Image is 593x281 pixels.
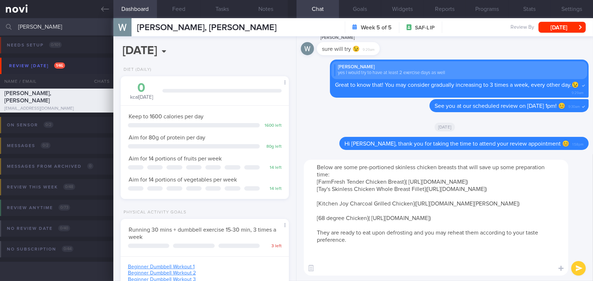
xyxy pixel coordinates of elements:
span: Keep to 1600 calories per day [129,114,203,119]
span: [DATE] [435,123,455,131]
span: 1 / 46 [54,62,65,69]
div: No subscription [5,244,75,254]
span: Aim for 14 portions of fruits per week [129,156,222,162]
div: 80 g left [263,144,282,150]
div: No review date [5,224,72,233]
div: Physical Activity Goals [121,210,186,215]
div: 0 [128,82,155,94]
span: 0 [87,163,93,169]
span: SAF-LIP [415,24,435,32]
span: See you at our scheduled review on [DATE] 1pm! 😊 [435,103,565,109]
span: 0 / 2 [41,142,51,148]
span: Running 30 mins + dumbbell exercise 15-30 min, 3 times a week [129,227,276,240]
div: Chats [84,74,113,89]
div: Diet (Daily) [121,67,152,73]
div: 14 left [263,165,282,171]
strong: Week 5 of 5 [361,24,392,31]
div: yes I would try to have at least 2 exercise days as well [334,70,584,76]
div: [PERSON_NAME] [334,64,584,70]
div: Messages from Archived [5,162,95,171]
span: Review By [511,24,534,31]
span: 0 / 101 [49,42,62,48]
span: 9:29am [572,89,584,95]
div: Review anytime [5,203,72,213]
a: Beginner Dumbbell Workout 1 [128,264,195,269]
div: Messages [5,141,52,151]
span: Hi [PERSON_NAME], thank you for taking the time to attend your review appointment 😊 [344,141,569,147]
span: 0 / 44 [62,246,73,252]
span: Great to know that! You may consider gradually increasing to 3 times a week, every other day.😉 [335,82,579,88]
span: 9:30am [568,102,580,109]
div: 14 left [263,186,282,192]
div: Review this week [5,182,77,192]
div: [EMAIL_ADDRESS][DOMAIN_NAME] [4,106,109,111]
button: [DATE] [538,22,586,33]
span: 9:29am [363,45,375,52]
span: sure will try 😉 [322,46,360,52]
div: 3 left [263,244,282,249]
span: [PERSON_NAME], [PERSON_NAME] [137,23,277,32]
div: kcal [DATE] [128,82,155,101]
span: Aim for 14 portions of vegetables per week [129,177,237,183]
div: Review [DATE] [7,61,67,71]
span: 0 / 40 [58,225,70,231]
span: 0 / 2 [44,122,53,128]
span: 0 / 48 [63,184,75,190]
span: [PERSON_NAME], [PERSON_NAME] [4,90,51,103]
div: 1600 left [263,123,282,129]
span: 0 / 73 [59,204,70,211]
span: 1:58pm [572,140,584,147]
a: Beginner Dumbbell Workout 2 [128,270,196,276]
div: [PERSON_NAME] [317,33,402,42]
div: Needs setup [5,40,64,50]
div: On sensor [5,120,55,130]
span: Aim for 80g of protein per day [129,135,205,140]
